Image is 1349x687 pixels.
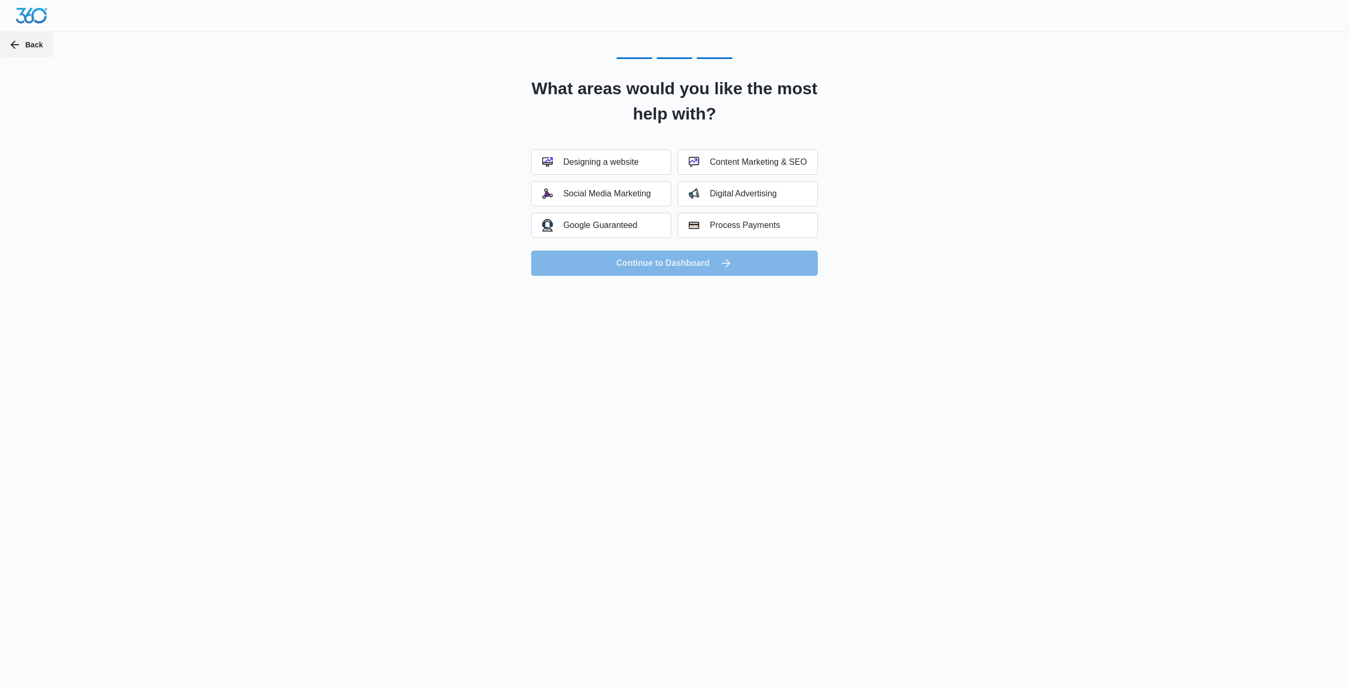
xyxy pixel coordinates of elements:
button: Social Media Marketing [531,181,671,206]
div: Content Marketing & SEO [689,157,807,167]
div: Digital Advertising [689,188,777,199]
button: Digital Advertising [678,181,818,206]
button: Designing a website [531,150,671,175]
div: Designing a website [542,157,639,167]
div: Process Payments [689,220,780,231]
button: Process Payments [678,213,818,238]
div: Social Media Marketing [542,188,651,199]
button: Content Marketing & SEO [678,150,818,175]
div: Google Guaranteed [542,219,638,231]
button: Google Guaranteed [531,213,671,238]
h2: What areas would you like the most help with? [518,76,831,126]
